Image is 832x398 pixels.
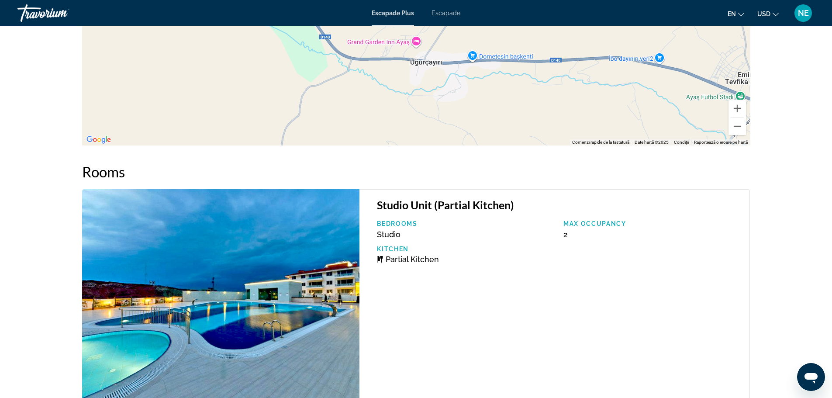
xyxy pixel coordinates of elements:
button: Schimbați moneda [757,7,779,20]
p: Max Occupancy [563,220,741,227]
a: Escapade [432,10,460,17]
p: Kitchen [377,246,555,253]
button: Micșorează [728,118,746,135]
iframe: Buton lansare fereastră mesagerie [797,363,825,391]
font: USD [757,10,770,17]
p: Bedrooms [377,220,555,227]
span: Date hartă ©2025 [635,140,669,145]
span: Partial Kitchen [386,255,439,264]
span: Studio [377,230,400,239]
font: en [728,10,736,17]
h2: Rooms [82,163,750,180]
a: Condiții (se deschide într-o filă nouă) [674,140,689,145]
span: 2 [563,230,568,239]
button: Meniu utilizator [792,4,815,22]
h3: Studio Unit (Partial Kitchen) [377,198,741,211]
a: Deschide această zonă în Google Maps (în fereastră nouă) [84,134,113,145]
button: Mărește [728,100,746,117]
a: Escapade Plus [372,10,414,17]
a: Travorium [17,2,105,24]
button: Comenzi rapide de la tastatură [572,139,629,145]
font: NE [798,8,809,17]
button: Schimbați limba [728,7,744,20]
a: Raportează o eroare pe hartă [694,140,748,145]
img: Google [84,134,113,145]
